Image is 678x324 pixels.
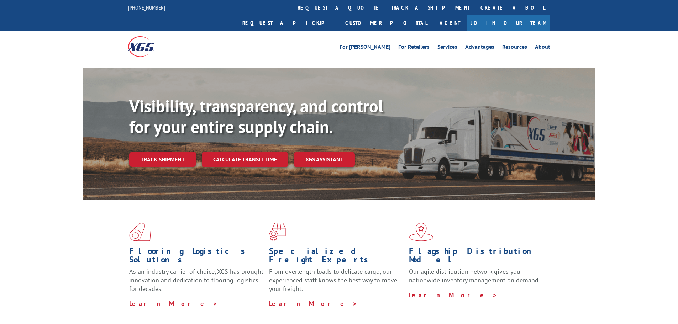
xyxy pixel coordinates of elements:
a: For [PERSON_NAME] [340,44,390,52]
img: xgs-icon-focused-on-flooring-red [269,223,286,241]
a: Calculate transit time [202,152,288,167]
a: Learn More > [129,299,218,308]
img: xgs-icon-total-supply-chain-intelligence-red [129,223,151,241]
a: XGS ASSISTANT [294,152,355,167]
a: [PHONE_NUMBER] [128,4,165,11]
img: xgs-icon-flagship-distribution-model-red [409,223,433,241]
a: Learn More > [409,291,498,299]
a: Agent [432,15,467,31]
a: Services [437,44,457,52]
p: From overlength loads to delicate cargo, our experienced staff knows the best way to move your fr... [269,267,404,299]
a: For Retailers [398,44,430,52]
a: Request a pickup [237,15,340,31]
a: Customer Portal [340,15,432,31]
a: Advantages [465,44,494,52]
a: Learn More > [269,299,358,308]
a: Resources [502,44,527,52]
span: As an industry carrier of choice, XGS has brought innovation and dedication to flooring logistics... [129,267,263,293]
a: Join Our Team [467,15,550,31]
a: Track shipment [129,152,196,167]
h1: Flooring Logistics Solutions [129,247,264,267]
h1: Flagship Distribution Model [409,247,543,267]
h1: Specialized Freight Experts [269,247,404,267]
a: About [535,44,550,52]
span: Our agile distribution network gives you nationwide inventory management on demand. [409,267,540,284]
b: Visibility, transparency, and control for your entire supply chain. [129,95,383,138]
